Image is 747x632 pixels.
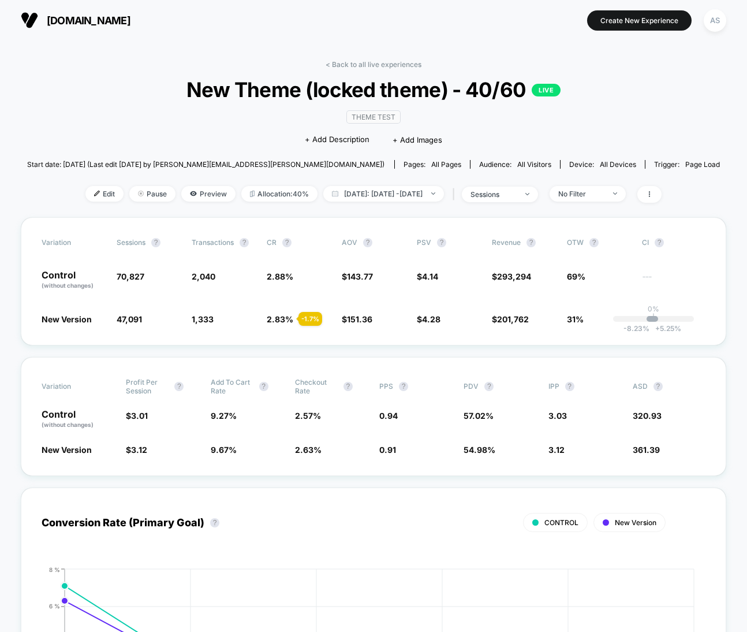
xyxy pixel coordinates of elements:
span: CONTROL [544,518,578,527]
img: edit [94,191,100,196]
p: Control [42,270,105,290]
div: Pages: [404,160,461,169]
span: Start date: [DATE] (Last edit [DATE] by [PERSON_NAME][EMAIL_ADDRESS][PERSON_NAME][DOMAIN_NAME]) [27,160,384,169]
span: 3.12 [548,445,565,455]
p: 0% [648,304,659,313]
img: calendar [332,191,338,196]
div: sessions [470,190,517,199]
img: end [431,192,435,195]
div: Audience: [479,160,551,169]
span: Pause [129,186,175,202]
span: New Version [42,445,92,455]
button: ? [655,238,664,247]
span: PDV [464,382,479,391]
button: ? [151,238,160,247]
span: $ [492,314,529,324]
span: Add To Cart Rate [211,378,253,395]
span: | [450,186,462,203]
button: ? [343,382,353,391]
span: Profit Per Session [126,378,169,395]
span: Theme Test [346,110,401,124]
span: 9.67 % [211,445,237,455]
span: 3.01 [131,411,148,421]
span: $ [417,314,440,324]
span: [DATE]: [DATE] - [DATE] [323,186,444,202]
p: LIVE [532,84,561,96]
button: ? [484,382,494,391]
span: AOV [342,238,357,247]
span: 54.98 % [464,445,495,455]
span: 1,333 [192,314,214,324]
span: $ [126,411,148,421]
span: + [655,324,660,333]
span: $ [126,445,147,455]
span: all devices [600,160,636,169]
button: ? [363,238,372,247]
span: 2,040 [192,272,215,281]
button: [DOMAIN_NAME] [17,11,134,29]
span: 201,762 [497,314,529,324]
span: + Add Description [305,134,369,146]
span: 4.28 [422,314,440,324]
span: (without changes) [42,421,94,428]
button: ? [282,238,292,247]
span: 361.39 [633,445,660,455]
span: OTW [567,238,630,247]
span: New Theme (locked theme) - 40/60 [62,77,685,102]
span: 3.12 [131,445,147,455]
span: Variation [42,238,105,247]
span: 2.83 % [267,314,293,324]
span: 57.02 % [464,411,494,421]
span: 69% [567,272,585,281]
p: | [652,313,655,322]
span: 320.93 [633,411,662,421]
span: (without changes) [42,282,94,289]
button: Create New Experience [587,10,692,31]
span: --- [642,273,705,290]
span: 2.57 % [295,411,321,421]
tspan: 6 % [49,603,60,609]
span: Preview [181,186,236,202]
span: 0.94 [379,411,398,421]
span: [DOMAIN_NAME] [47,14,130,27]
img: Visually logo [21,12,38,29]
span: Variation [42,378,105,395]
div: - 1.7 % [298,312,322,326]
span: 2.63 % [295,445,322,455]
span: $ [492,272,531,281]
img: end [525,193,529,195]
button: ? [565,382,574,391]
span: $ [417,272,438,281]
p: Control [42,410,114,429]
span: CR [267,238,277,247]
span: Transactions [192,238,234,247]
span: -8.23 % [623,324,649,333]
img: rebalance [250,191,255,197]
span: 2.88 % [267,272,293,281]
span: 9.27 % [211,411,237,421]
span: 143.77 [347,272,373,281]
span: + Add Images [393,135,442,144]
span: Checkout Rate [295,378,338,395]
span: CI [642,238,705,247]
button: ? [210,518,219,527]
tspan: 8 % [49,566,60,572]
span: IPP [548,382,559,391]
button: AS [700,9,730,32]
span: Edit [85,186,124,202]
span: 0.91 [379,445,396,455]
img: end [138,191,144,196]
span: Page Load [685,160,720,169]
span: 70,827 [117,272,144,281]
span: Revenue [492,238,521,247]
span: 3.03 [548,411,567,421]
span: ASD [633,382,648,391]
button: ? [589,238,599,247]
span: New Version [42,314,92,324]
a: < Back to all live experiences [326,60,421,69]
span: Device: [560,160,645,169]
span: 293,294 [497,272,531,281]
div: AS [704,9,726,32]
button: ? [526,238,536,247]
div: Trigger: [654,160,720,169]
